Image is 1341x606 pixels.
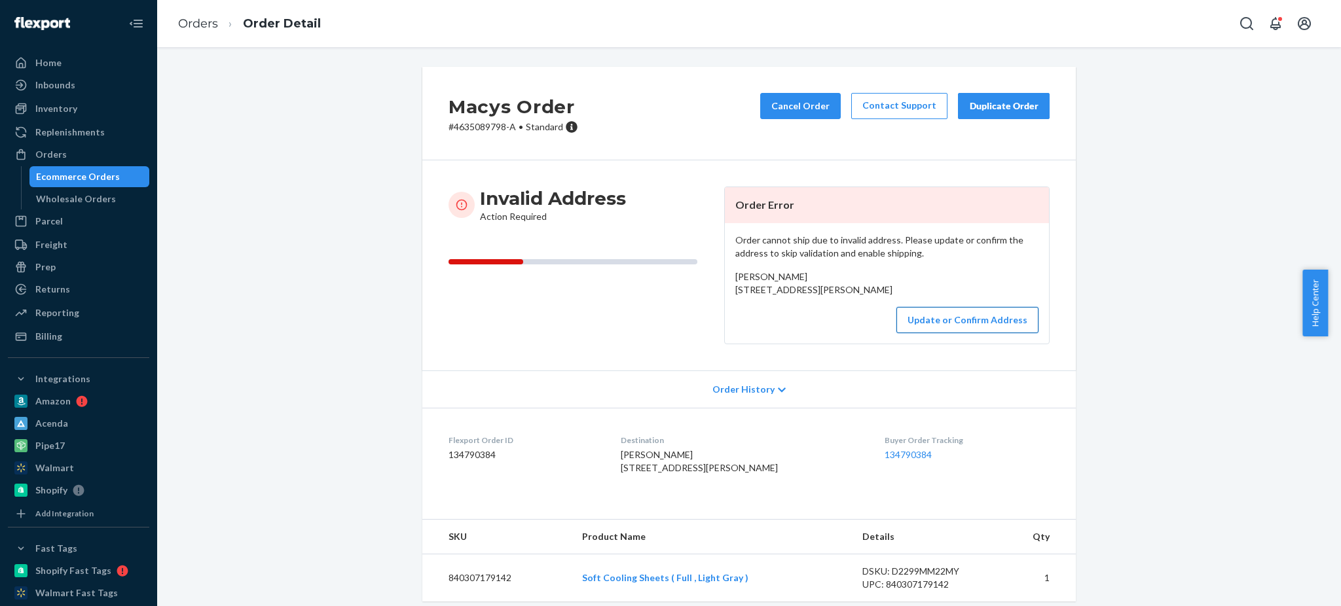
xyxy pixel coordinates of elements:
a: Home [8,52,149,73]
h3: Invalid Address [480,187,626,210]
div: Amazon [35,395,71,408]
div: DSKU: D2299MM22MY [862,565,985,578]
a: Acenda [8,413,149,434]
a: Parcel [8,211,149,232]
a: Freight [8,234,149,255]
div: Returns [35,283,70,296]
div: Shopify Fast Tags [35,564,111,577]
div: Inbounds [35,79,75,92]
div: Action Required [480,187,626,223]
dt: Buyer Order Tracking [885,435,1050,446]
a: Amazon [8,391,149,412]
th: Qty [995,520,1076,554]
span: Order History [712,383,775,396]
a: Reporting [8,302,149,323]
a: Add Integration [8,506,149,522]
div: Ecommerce Orders [36,170,120,183]
div: Integrations [35,372,90,385]
a: 134790384 [885,449,932,460]
div: Replenishments [35,126,105,139]
td: 1 [995,554,1076,601]
div: Shopify [35,484,67,497]
button: Open notifications [1262,10,1289,37]
a: Wholesale Orders [29,188,150,209]
ol: breadcrumbs [168,5,331,43]
h2: Macys Order [449,93,578,120]
button: Help Center [1302,270,1328,336]
button: Update or Confirm Address [896,307,1038,333]
a: Ecommerce Orders [29,166,150,187]
a: Walmart [8,457,149,478]
td: 840307179142 [422,554,572,601]
a: Contact Support [851,93,947,119]
div: Parcel [35,215,63,228]
div: Acenda [35,417,68,430]
div: Billing [35,330,62,343]
a: Returns [8,279,149,300]
img: Flexport logo [14,17,70,30]
a: Inventory [8,98,149,119]
dt: Flexport Order ID [449,435,600,446]
div: UPC: 840307179142 [862,578,985,591]
a: Shopify [8,480,149,501]
div: Orders [35,148,67,161]
a: Soft Cooling Sheets ( Full , Light Gray ) [582,572,748,583]
span: [PERSON_NAME] [STREET_ADDRESS][PERSON_NAME] [735,271,892,295]
a: Pipe17 [8,435,149,456]
div: Add Integration [35,508,94,519]
a: Orders [8,144,149,165]
div: Walmart [35,461,74,474]
span: [PERSON_NAME] [STREET_ADDRESS][PERSON_NAME] [621,449,778,473]
div: Freight [35,238,67,251]
p: # 4635089798-A [449,120,578,134]
th: Details [852,520,996,554]
div: Walmart Fast Tags [35,586,118,599]
span: • [519,121,523,132]
button: Fast Tags [8,538,149,559]
a: Billing [8,326,149,347]
header: Order Error [725,187,1049,223]
p: Order cannot ship due to invalid address. Please update or confirm the address to skip validation... [735,234,1038,260]
div: Fast Tags [35,542,77,555]
dt: Destination [621,435,864,446]
a: Prep [8,257,149,277]
th: SKU [422,520,572,554]
a: Replenishments [8,122,149,143]
div: Duplicate Order [969,99,1038,113]
a: Shopify Fast Tags [8,560,149,581]
div: Reporting [35,306,79,319]
a: Inbounds [8,75,149,96]
div: Prep [35,260,56,274]
a: Orders [178,16,218,31]
div: Inventory [35,102,77,115]
button: Close Navigation [123,10,149,37]
button: Duplicate Order [958,93,1050,119]
button: Integrations [8,368,149,389]
dd: 134790384 [449,448,600,461]
button: Cancel Order [760,93,841,119]
div: Pipe17 [35,439,65,452]
a: Order Detail [243,16,321,31]
span: Standard [526,121,563,132]
button: Open account menu [1291,10,1317,37]
div: Home [35,56,62,69]
a: Walmart Fast Tags [8,582,149,603]
button: Open Search Box [1234,10,1260,37]
div: Wholesale Orders [36,192,116,205]
th: Product Name [572,520,852,554]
